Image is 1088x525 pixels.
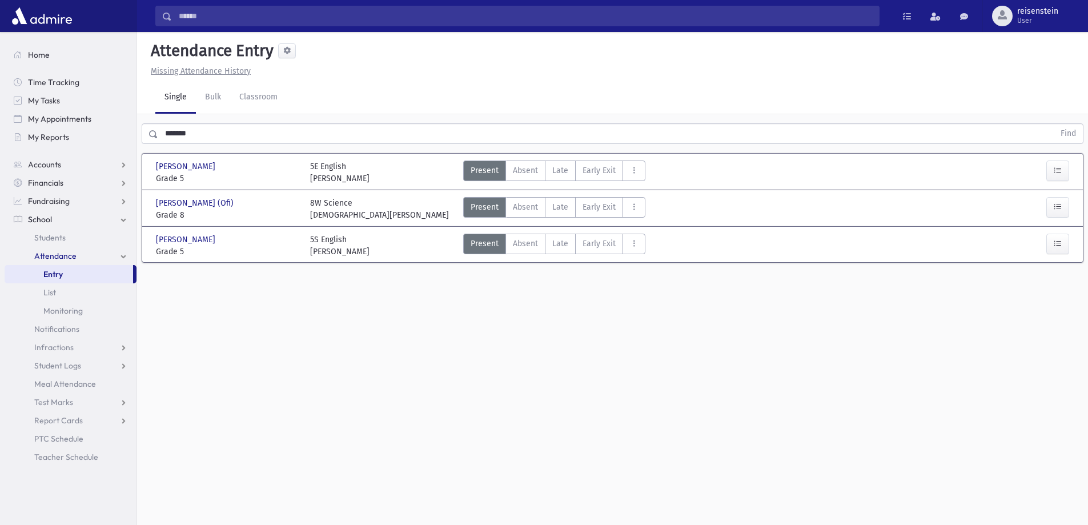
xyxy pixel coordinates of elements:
[34,397,73,407] span: Test Marks
[156,173,299,185] span: Grade 5
[513,238,538,250] span: Absent
[471,238,499,250] span: Present
[151,66,251,76] u: Missing Attendance History
[156,246,299,258] span: Grade 5
[583,165,616,177] span: Early Exit
[513,165,538,177] span: Absent
[5,73,136,91] a: Time Tracking
[5,229,136,247] a: Students
[5,448,136,466] a: Teacher Schedule
[5,247,136,265] a: Attendance
[196,82,230,114] a: Bulk
[28,214,52,225] span: School
[463,197,645,221] div: AttTypes
[513,201,538,213] span: Absent
[583,201,616,213] span: Early Exit
[43,287,56,298] span: List
[463,234,645,258] div: AttTypes
[1054,124,1083,143] button: Find
[156,209,299,221] span: Grade 8
[156,197,236,209] span: [PERSON_NAME] (Ofi)
[43,269,63,279] span: Entry
[552,165,568,177] span: Late
[5,128,136,146] a: My Reports
[34,434,83,444] span: PTC Schedule
[34,324,79,334] span: Notifications
[28,77,79,87] span: Time Tracking
[552,238,568,250] span: Late
[43,306,83,316] span: Monitoring
[28,114,91,124] span: My Appointments
[5,192,136,210] a: Fundraising
[5,375,136,393] a: Meal Attendance
[28,95,60,106] span: My Tasks
[5,110,136,128] a: My Appointments
[310,161,370,185] div: 5E English [PERSON_NAME]
[28,132,69,142] span: My Reports
[310,234,370,258] div: 5S English [PERSON_NAME]
[34,342,74,352] span: Infractions
[34,415,83,426] span: Report Cards
[583,238,616,250] span: Early Exit
[34,452,98,462] span: Teacher Schedule
[5,155,136,174] a: Accounts
[5,265,133,283] a: Entry
[5,302,136,320] a: Monitoring
[5,338,136,356] a: Infractions
[34,233,66,243] span: Students
[230,82,287,114] a: Classroom
[28,178,63,188] span: Financials
[146,66,251,76] a: Missing Attendance History
[5,393,136,411] a: Test Marks
[310,197,449,221] div: 8W Science [DEMOGRAPHIC_DATA][PERSON_NAME]
[28,196,70,206] span: Fundraising
[156,234,218,246] span: [PERSON_NAME]
[471,165,499,177] span: Present
[5,411,136,430] a: Report Cards
[9,5,75,27] img: AdmirePro
[471,201,499,213] span: Present
[146,41,274,61] h5: Attendance Entry
[5,210,136,229] a: School
[1017,16,1058,25] span: User
[1017,7,1058,16] span: reisenstein
[34,360,81,371] span: Student Logs
[5,283,136,302] a: List
[34,251,77,261] span: Attendance
[5,430,136,448] a: PTC Schedule
[552,201,568,213] span: Late
[5,320,136,338] a: Notifications
[28,50,50,60] span: Home
[28,159,61,170] span: Accounts
[5,91,136,110] a: My Tasks
[463,161,645,185] div: AttTypes
[172,6,879,26] input: Search
[5,356,136,375] a: Student Logs
[156,161,218,173] span: [PERSON_NAME]
[34,379,96,389] span: Meal Attendance
[5,174,136,192] a: Financials
[5,46,136,64] a: Home
[155,82,196,114] a: Single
